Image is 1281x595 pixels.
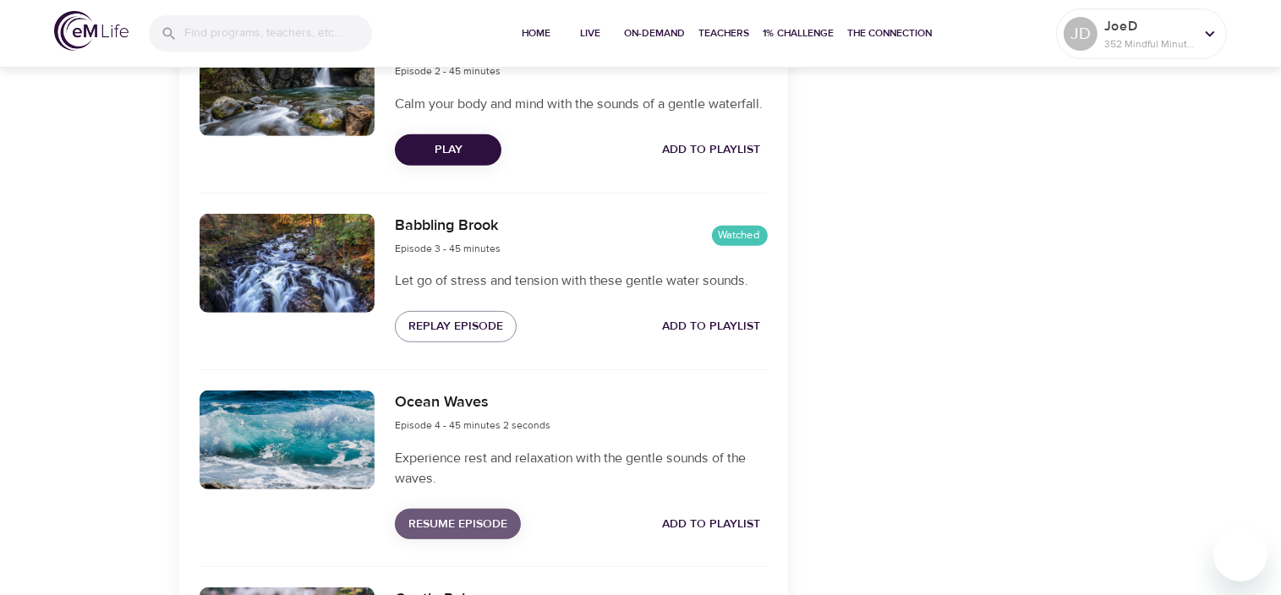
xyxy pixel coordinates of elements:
button: Replay Episode [395,311,517,342]
div: JD [1064,17,1098,51]
p: 352 Mindful Minutes [1104,36,1194,52]
span: Play [408,139,488,161]
button: Resume Episode [395,509,521,540]
button: Add to Playlist [656,311,768,342]
p: Calm your body and mind with the sounds of a gentle waterfall. [395,94,767,114]
p: Experience rest and relaxation with the gentle sounds of the waves. [395,448,767,489]
span: Home [517,25,557,42]
span: Teachers [699,25,750,42]
span: Watched [712,227,768,243]
h6: Babbling Brook [395,214,501,238]
span: Add to Playlist [663,139,761,161]
span: Resume Episode [408,514,507,535]
h6: Ocean Waves [395,390,550,415]
p: Let go of stress and tension with these gentle water sounds. [395,270,767,291]
span: Episode 2 - 45 minutes [395,64,501,78]
img: logo [54,11,129,51]
p: JoeD [1104,16,1194,36]
span: Add to Playlist [663,514,761,535]
span: The Connection [848,25,933,42]
button: Add to Playlist [656,509,768,540]
span: On-Demand [625,25,686,42]
span: Episode 3 - 45 minutes [395,242,501,255]
span: Episode 4 - 45 minutes 2 seconds [395,418,550,432]
button: Add to Playlist [656,134,768,166]
span: Replay Episode [408,316,503,337]
button: Play [395,134,501,166]
iframe: Button to launch messaging window [1213,527,1267,581]
span: Live [571,25,611,42]
span: Add to Playlist [663,316,761,337]
span: 1% Challenge [764,25,835,42]
input: Find programs, teachers, etc... [184,15,372,52]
